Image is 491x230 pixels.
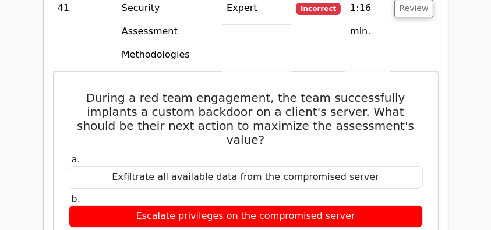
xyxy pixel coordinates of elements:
h5: During a red team engagement, the team successfully implants a custom backdoor on a client's serv... [68,91,424,147]
span: Incorrect [296,3,341,15]
div: Escalate privileges on the compromised server [69,205,423,228]
div: Exfiltrate all available data from the compromised server [69,166,423,189]
span: b. [72,193,80,204]
span: a. [72,154,80,165]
